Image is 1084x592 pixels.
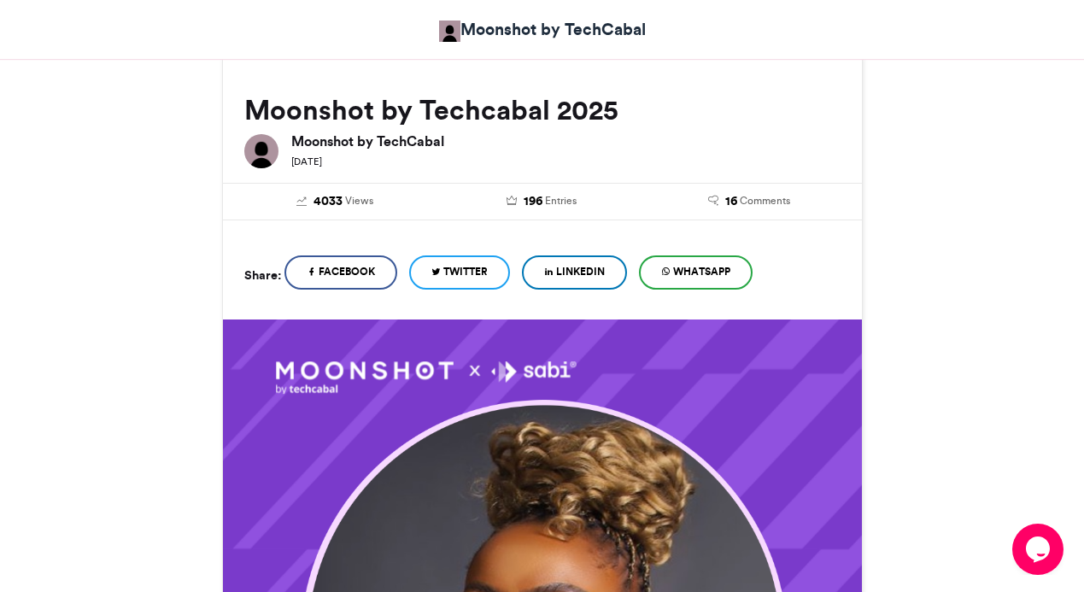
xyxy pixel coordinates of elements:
a: 4033 Views [244,192,426,211]
a: Moonshot by TechCabal [439,17,646,42]
a: Twitter [409,255,510,290]
span: Twitter [443,264,488,279]
small: [DATE] [291,155,322,167]
span: Facebook [319,264,375,279]
h2: Moonshot by Techcabal 2025 [244,95,841,126]
span: WhatsApp [673,264,730,279]
img: Moonshot by TechCabal [244,134,278,168]
span: Entries [545,193,577,208]
a: 16 Comments [659,192,841,211]
span: Views [345,193,373,208]
iframe: chat widget [1012,524,1067,575]
img: Moonshot by TechCabal [439,21,460,42]
span: Comments [740,193,790,208]
span: 196 [524,192,542,211]
a: Facebook [284,255,397,290]
h6: Moonshot by TechCabal [291,134,841,148]
span: 16 [725,192,737,211]
a: 196 Entries [451,192,633,211]
h5: Share: [244,264,281,286]
a: LinkedIn [522,255,627,290]
span: 4033 [313,192,343,211]
a: WhatsApp [639,255,753,290]
span: LinkedIn [556,264,605,279]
